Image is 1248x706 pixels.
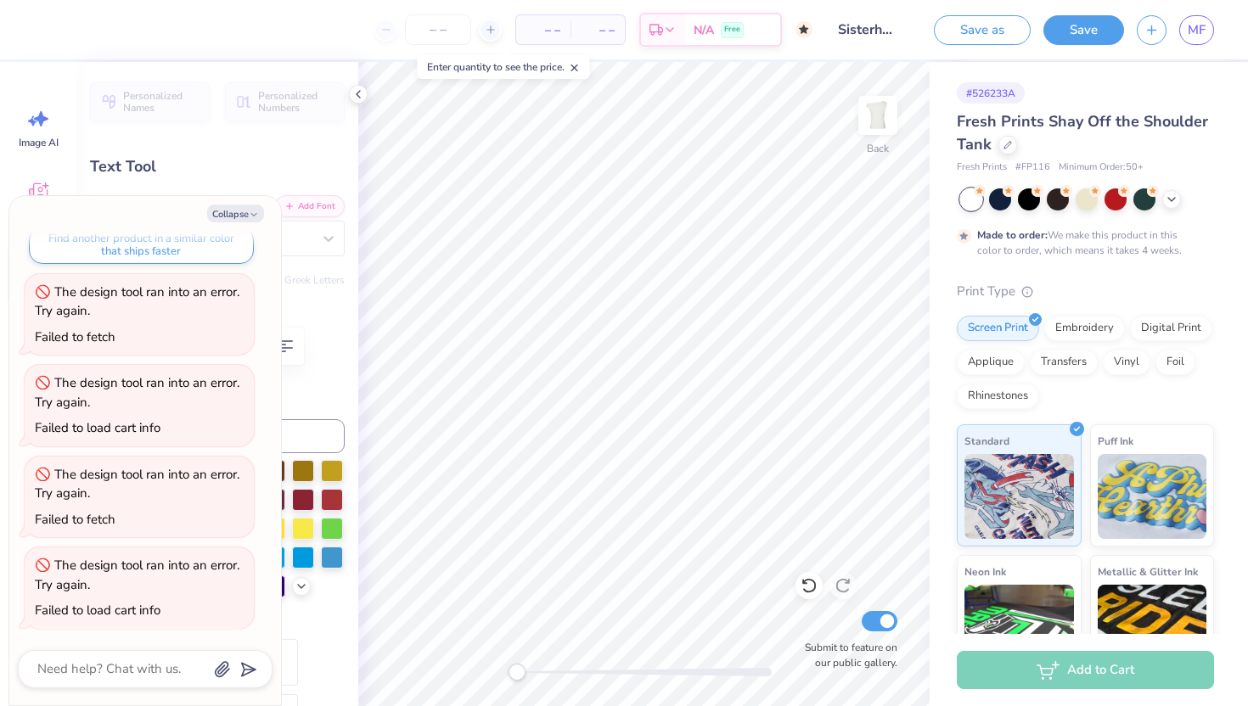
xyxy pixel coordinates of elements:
strong: Made to order: [977,228,1048,242]
span: Standard [964,432,1009,450]
div: The design tool ran into an error. Try again. [35,466,239,502]
div: The design tool ran into an error. Try again. [35,283,239,320]
span: – – [526,21,560,39]
span: Image AI [19,136,59,149]
button: Personalized Names [90,82,210,121]
div: The design tool ran into an error. Try again. [35,557,239,593]
div: Foil [1155,350,1195,375]
div: Failed to load cart info [35,602,160,619]
span: Puff Ink [1098,432,1133,450]
img: Neon Ink [964,585,1074,670]
span: Fresh Prints Shay Off the Shoulder Tank [957,111,1208,154]
span: Fresh Prints [957,160,1007,175]
button: Save [1043,15,1124,45]
input: Untitled Design [825,13,908,47]
button: Collapse [207,205,264,222]
span: – – [581,21,615,39]
span: Neon Ink [964,563,1006,580]
div: Embroidery [1044,316,1125,341]
input: – – [405,14,471,45]
span: Metallic & Glitter Ink [1098,563,1198,580]
div: The design tool ran into an error. Try again. [35,374,239,411]
div: Enter quantity to see the price. [418,55,590,79]
div: Back [867,141,889,156]
div: Screen Print [957,316,1039,341]
button: Switch to Greek Letters [239,273,345,287]
div: Failed to fetch [35,328,115,345]
div: Text Tool [90,155,345,178]
div: Rhinestones [957,384,1039,409]
div: Applique [957,350,1025,375]
span: Minimum Order: 50 + [1059,160,1144,175]
div: Accessibility label [509,664,526,681]
a: MF [1179,15,1214,45]
span: Personalized Numbers [258,90,334,114]
button: Personalized Numbers [225,82,345,121]
span: N/A [694,21,714,39]
span: MF [1188,20,1206,40]
label: Submit to feature on our public gallery. [795,640,897,670]
div: We make this product in this color to order, which means it takes 4 weeks. [977,227,1186,258]
div: Digital Print [1130,316,1212,341]
span: Personalized Names [123,90,200,114]
img: Standard [964,454,1074,539]
div: Vinyl [1103,350,1150,375]
div: Failed to load cart info [35,419,160,436]
span: Free [724,24,740,36]
button: Find another product in a similar color that ships faster [29,227,254,264]
button: Save as [934,15,1031,45]
img: Metallic & Glitter Ink [1098,585,1207,670]
div: Transfers [1030,350,1098,375]
button: Add Font [275,195,345,217]
div: Failed to fetch [35,511,115,528]
img: Puff Ink [1098,454,1207,539]
div: Print Type [957,282,1214,301]
div: # 526233A [957,82,1025,104]
span: # FP116 [1015,160,1050,175]
img: Back [861,98,895,132]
